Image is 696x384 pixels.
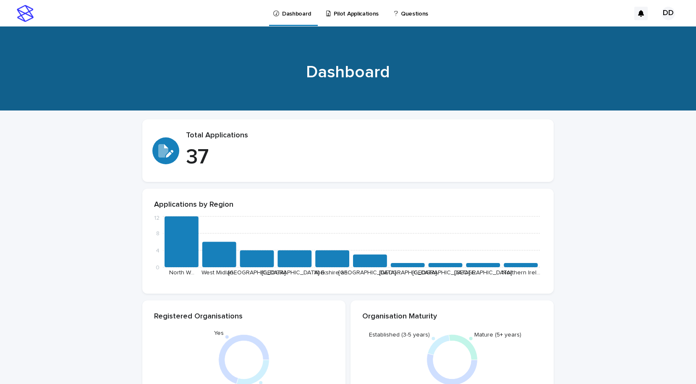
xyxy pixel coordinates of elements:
[156,265,160,271] tspan: 0
[154,215,160,221] tspan: 12
[214,330,224,336] text: Yes
[142,62,554,82] h1: Dashboard
[502,270,540,276] text: Northern Irel…
[156,231,160,237] tspan: 8
[662,7,675,20] div: DD
[154,200,542,210] p: Applications by Region
[169,270,194,276] text: North W…
[369,332,430,338] text: Established (3-5 years)
[154,312,334,321] p: Registered Organisations
[17,5,34,22] img: stacker-logo-s-only.png
[338,270,402,276] text: [GEOGRAPHIC_DATA] …
[362,312,542,321] p: Organisation Maturity
[412,270,479,276] text: [GEOGRAPHIC_DATA] E…
[454,270,512,276] text: [GEOGRAPHIC_DATA]
[156,248,160,254] tspan: 4
[201,270,237,276] text: West Midlan…
[228,270,286,276] text: [GEOGRAPHIC_DATA]
[474,332,521,338] text: Mature (5+ years)
[186,145,544,170] p: 37
[186,131,544,140] p: Total Applications
[262,270,328,276] text: [GEOGRAPHIC_DATA] E…
[314,270,351,276] text: Yorkshire an…
[379,270,437,276] text: [GEOGRAPHIC_DATA]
